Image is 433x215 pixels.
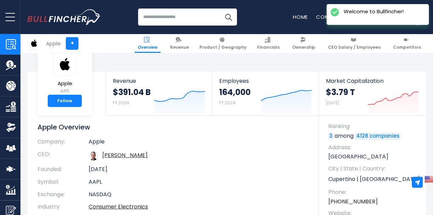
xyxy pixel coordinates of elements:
span: Ownership [292,45,315,50]
small: [DATE] [326,100,339,106]
a: Employees 164,000 FY 2024 [212,72,318,116]
a: [PHONE_NUMBER] [328,198,378,205]
small: FY 2024 [113,100,129,106]
a: 4128 companies [355,133,401,140]
span: Phone: [328,188,419,196]
a: Follow [48,95,82,107]
div: Welcome to Bullfincher! [344,8,404,15]
strong: 164,000 [219,87,251,97]
a: Home [293,13,308,20]
a: Product / Geography [196,34,250,53]
th: Industry: [38,201,89,213]
th: Founded: [38,163,89,176]
strong: $3.79 T [326,87,355,97]
span: Product / Geography [199,45,247,50]
span: Revenue [170,45,189,50]
img: AAPL logo [53,53,77,76]
a: Consumer Electronics [89,203,148,211]
td: AAPL [89,176,309,188]
p: [GEOGRAPHIC_DATA] [328,153,419,160]
div: Apple [46,40,61,47]
a: Revenue [167,34,192,53]
h1: Apple Overview [38,123,309,132]
td: Apple [89,138,309,148]
th: Exchange: [38,188,89,201]
small: AAPL [53,88,77,94]
small: FY 2024 [219,100,236,106]
span: Competitors [393,45,421,50]
span: CEO Salary / Employees [328,45,380,50]
a: Competitors [390,34,424,53]
a: Financials [254,34,283,53]
img: Bullfincher logo [27,9,101,25]
span: Address: [328,144,419,151]
p: Cupertino | [GEOGRAPHIC_DATA] | US [328,174,419,184]
img: tim-cook.jpg [89,151,98,160]
strong: $391.04 B [113,87,151,97]
a: Overview [135,34,161,53]
a: Ownership [289,34,318,53]
a: 3 [328,133,333,140]
th: CEO: [38,148,89,163]
p: among [328,132,419,140]
th: Company: [38,138,89,148]
a: CEO Salary / Employees [325,34,384,53]
span: Financials [257,45,280,50]
span: Employees [219,78,312,84]
a: + [66,37,78,50]
a: Revenue $391.04 B FY 2024 [106,72,212,116]
a: ceo [102,151,148,159]
a: Apple AAPL [53,52,77,95]
span: Apple [53,81,77,87]
a: Companies [316,13,347,20]
a: Go to homepage [27,9,101,25]
th: Symbol: [38,176,89,188]
span: Market Capitalization [326,78,419,84]
span: City | State | Country: [328,165,419,172]
button: Search [220,9,237,26]
a: Market Capitalization $3.79 T [DATE] [319,72,425,116]
td: NASDAQ [89,188,309,201]
span: Overview [138,45,158,50]
span: Revenue [113,78,205,84]
img: Ownership [6,122,16,133]
img: AAPL logo [28,37,41,50]
span: Ranking: [328,123,419,130]
td: [DATE] [89,163,309,176]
